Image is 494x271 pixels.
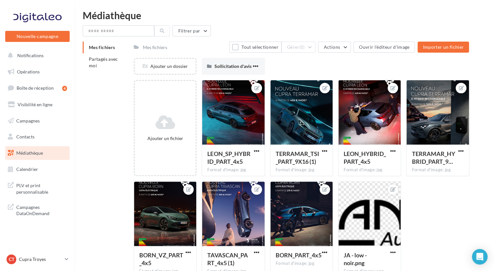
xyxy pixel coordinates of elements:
span: Calendrier [16,166,38,172]
p: Cupra Troyes [19,256,62,263]
span: TERRAMAR_TSI_PART_9X16 (1) [276,150,319,165]
a: Médiathèque [4,146,71,160]
button: Ouvrir l'éditeur d'image [353,42,415,53]
button: Filtrer par [172,25,211,36]
span: LEON_HYBRID_PART_4x5 [344,150,386,165]
span: PLV et print personnalisable [16,181,67,195]
div: Format d'image: jpg [207,167,259,173]
a: Boîte de réception4 [4,81,71,95]
button: Notifications [4,49,68,62]
div: Format d'image: jpg [276,261,327,266]
div: Ajouter un fichier [137,135,193,142]
span: BORN_PART_4x5 [276,252,322,259]
span: TERRAMAR_HYBRID_PART_9X16 [412,150,455,165]
div: Médiathèque [83,10,486,20]
div: Format d'image: jpg [276,167,327,173]
span: Contacts [16,134,34,139]
a: Contacts [4,130,71,144]
span: CT [9,256,14,263]
span: (0) [299,45,305,50]
span: Actions [323,44,340,50]
div: Format d'image: jpg [412,167,463,173]
div: 4 [62,86,67,91]
a: Calendrier [4,162,71,176]
span: Campagnes [16,118,40,123]
span: Notifications [17,53,44,58]
button: Importer un fichier [418,42,469,53]
a: Opérations [4,65,71,79]
a: Campagnes [4,114,71,128]
div: Ajouter un dossier [135,63,196,70]
span: Partagés avec moi [89,56,118,68]
span: Visibilité en ligne [18,102,52,107]
span: Importer un fichier [423,44,464,50]
a: CT Cupra Troyes [5,253,70,265]
span: Campagnes DataOnDemand [16,203,67,217]
a: Visibilité en ligne [4,98,71,111]
span: BORN_VZ_PART_4x5 [139,252,183,266]
a: PLV et print personnalisable [4,178,71,198]
a: Campagnes DataOnDemand [4,200,71,219]
div: Open Intercom Messenger [472,249,487,265]
span: Opérations [17,69,40,74]
span: JA - low - noir.png [344,252,367,266]
div: Mes fichiers [143,44,167,51]
button: Actions [318,42,350,53]
div: Format d'image: jpg [344,167,395,173]
button: Gérer(0) [281,42,316,53]
span: Sollicitation d'avis [214,63,251,69]
button: Nouvelle campagne [5,31,70,42]
span: Médiathèque [16,150,43,156]
button: Tout sélectionner [229,42,281,53]
span: Mes fichiers [89,45,115,50]
span: TAVASCAN_PART_4x5 (1) [207,252,248,266]
span: LEON_SP_HYBRID_PART_4x5 [207,150,250,165]
span: Boîte de réception [17,85,54,91]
